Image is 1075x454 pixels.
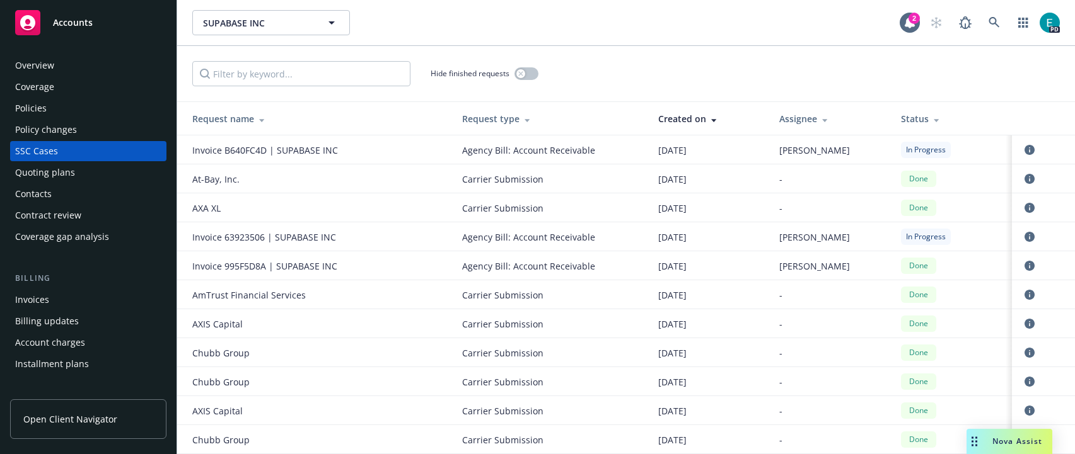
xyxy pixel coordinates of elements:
[906,202,931,213] span: Done
[462,404,638,417] span: Carrier Submission
[658,317,687,331] span: [DATE]
[1022,287,1037,302] a: circleInformation
[15,354,89,374] div: Installment plans
[203,16,312,30] span: SUPABASE INC
[909,13,920,24] div: 2
[1022,200,1037,215] a: circleInformation
[10,120,166,140] a: Policy changes
[192,10,350,35] button: SUPABASE INC
[23,412,117,426] span: Open Client Navigator
[779,112,880,125] div: Assignee
[658,288,687,302] span: [DATE]
[906,376,931,387] span: Done
[779,144,850,157] span: [PERSON_NAME]
[10,227,166,247] a: Coverage gap analysis
[10,184,166,204] a: Contacts
[779,288,880,302] div: -
[779,201,880,215] div: -
[192,259,381,273] div: Invoice 995F5D8A | SUPABASE INC
[1022,229,1037,244] a: circleInformation
[779,375,880,389] div: -
[15,120,77,140] div: Policy changes
[658,346,687,360] span: [DATE]
[1022,171,1037,186] a: circleInformation
[192,173,381,186] div: At-Bay, Inc.
[1022,345,1037,360] a: circleInformation
[906,347,931,358] span: Done
[1040,13,1060,33] img: photo
[779,173,880,186] div: -
[658,144,687,157] span: [DATE]
[924,10,949,35] a: Start snowing
[658,201,687,215] span: [DATE]
[462,259,638,273] span: Agency Bill: Account Receivable
[192,230,381,244] div: Invoice 63923506 | SUPABASE INC
[192,346,381,360] div: Chubb Group
[192,375,381,389] div: Chubb Group
[10,77,166,97] a: Coverage
[15,98,47,118] div: Policies
[658,404,687,417] span: [DATE]
[906,434,931,445] span: Done
[779,404,880,417] div: -
[982,10,1007,35] a: Search
[10,162,166,183] a: Quoting plans
[10,272,166,285] div: Billing
[992,436,1042,446] span: Nova Assist
[779,230,850,244] span: [PERSON_NAME]
[1022,142,1037,157] a: circleInformation
[658,375,687,389] span: [DATE]
[658,433,687,446] span: [DATE]
[462,230,638,244] span: Agency Bill: Account Receivable
[906,405,931,416] span: Done
[192,112,442,125] div: Request name
[10,311,166,331] a: Billing updates
[462,144,638,157] span: Agency Bill: Account Receivable
[192,144,381,157] div: Invoice B640FC4D | SUPABASE INC
[901,112,1002,125] div: Status
[462,288,638,302] span: Carrier Submission
[15,184,52,204] div: Contacts
[906,144,946,156] span: In Progress
[658,259,687,273] span: [DATE]
[1011,10,1036,35] a: Switch app
[15,227,109,247] div: Coverage gap analysis
[53,18,93,28] span: Accounts
[462,375,638,389] span: Carrier Submission
[779,317,880,331] div: -
[953,10,978,35] a: Report a Bug
[1022,374,1037,389] a: circleInformation
[431,68,509,79] span: Hide finished requests
[906,173,931,184] span: Done
[192,433,381,446] div: Chubb Group
[192,61,410,86] input: Filter by keyword...
[10,205,166,225] a: Contract review
[658,173,687,186] span: [DATE]
[462,173,638,186] span: Carrier Submission
[10,98,166,118] a: Policies
[658,112,759,125] div: Created on
[15,311,79,331] div: Billing updates
[15,77,54,97] div: Coverage
[192,288,381,302] div: AmTrust Financial Services
[462,112,638,125] div: Request type
[192,201,381,215] div: AXA XL
[10,332,166,353] a: Account charges
[10,5,166,40] a: Accounts
[779,346,880,360] div: -
[906,260,931,271] span: Done
[462,317,638,331] span: Carrier Submission
[15,55,54,76] div: Overview
[15,205,81,225] div: Contract review
[192,317,381,331] div: AXIS Capital
[967,429,982,454] div: Drag to move
[15,141,58,161] div: SSC Cases
[15,332,85,353] div: Account charges
[779,433,880,446] div: -
[1022,258,1037,273] a: circleInformation
[15,162,75,183] div: Quoting plans
[906,231,946,242] span: In Progress
[906,318,931,329] span: Done
[658,230,687,244] span: [DATE]
[462,346,638,360] span: Carrier Submission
